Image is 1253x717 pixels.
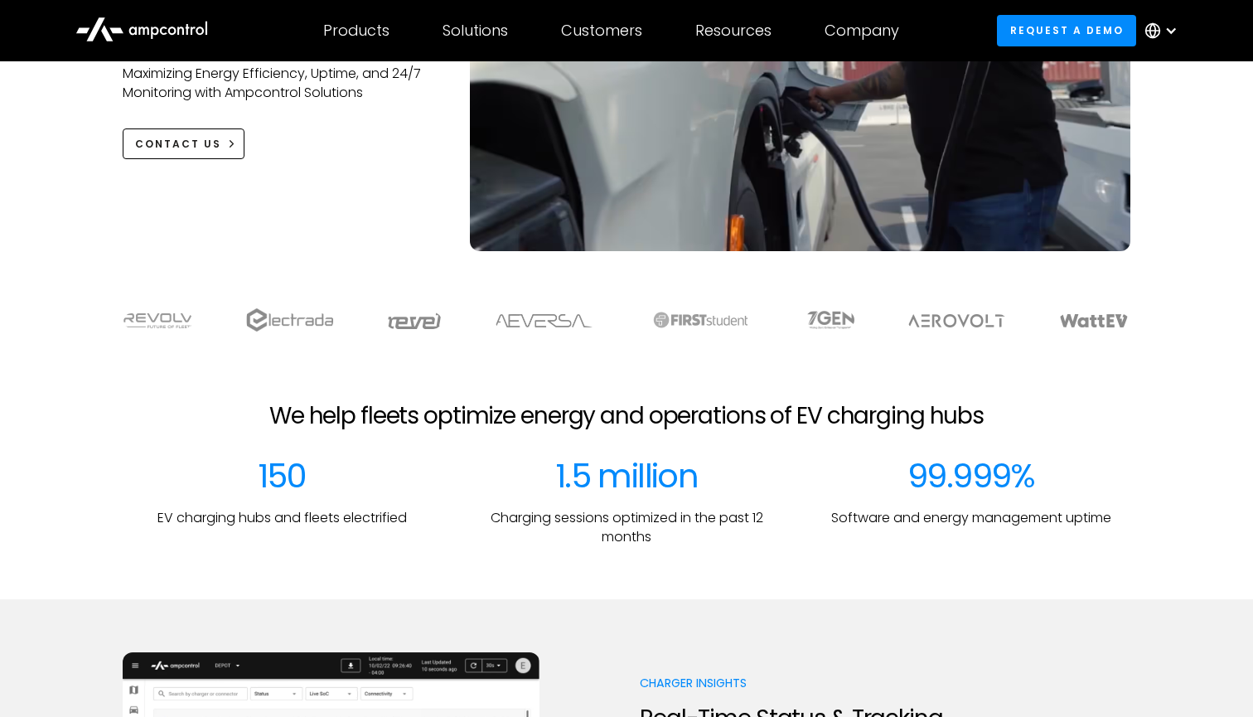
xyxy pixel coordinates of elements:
div: 150 [258,456,306,496]
p: Charging sessions optimized in the past 12 months [467,509,786,546]
img: electrada logo [246,308,333,332]
div: CONTACT US [135,137,221,152]
a: Request a demo [997,15,1136,46]
div: Products [323,22,389,40]
a: CONTACT US [123,128,244,159]
div: Company [825,22,899,40]
h2: We help fleets optimize energy and operations of EV charging hubs [269,402,984,430]
div: Resources [695,22,772,40]
div: Customers [561,22,642,40]
div: Solutions [443,22,508,40]
p: Maximizing Energy Efficiency, Uptime, and 24/7 Monitoring with Ampcontrol Solutions [123,65,437,102]
div: 99.999% [907,456,1035,496]
img: Aerovolt Logo [907,314,1006,327]
p: Software and energy management uptime [831,509,1111,527]
p: EV charging hubs and fleets electrified [157,509,407,527]
img: WattEV logo [1059,314,1129,327]
p: Charger Insights [640,675,959,691]
div: 1.5 million [555,456,698,496]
